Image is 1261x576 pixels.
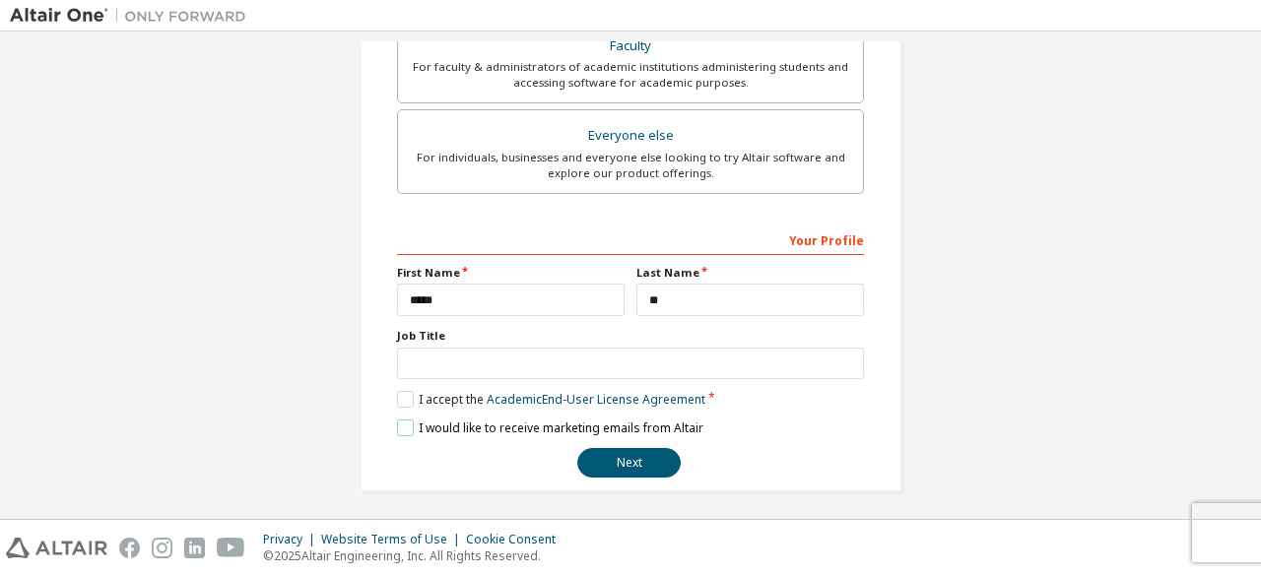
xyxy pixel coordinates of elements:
[466,532,567,547] div: Cookie Consent
[10,6,256,26] img: Altair One
[410,150,851,181] div: For individuals, businesses and everyone else looking to try Altair software and explore our prod...
[263,547,567,564] p: © 2025 Altair Engineering, Inc. All Rights Reserved.
[410,122,851,150] div: Everyone else
[487,391,705,408] a: Academic End-User License Agreement
[397,224,864,255] div: Your Profile
[397,265,625,281] label: First Name
[577,448,681,478] button: Next
[217,538,245,558] img: youtube.svg
[397,391,705,408] label: I accept the
[119,538,140,558] img: facebook.svg
[636,265,864,281] label: Last Name
[410,32,851,60] div: Faculty
[6,538,107,558] img: altair_logo.svg
[152,538,172,558] img: instagram.svg
[397,419,703,436] label: I would like to receive marketing emails from Altair
[321,532,466,547] div: Website Terms of Use
[263,532,321,547] div: Privacy
[397,328,864,344] label: Job Title
[410,59,851,91] div: For faculty & administrators of academic institutions administering students and accessing softwa...
[184,538,205,558] img: linkedin.svg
